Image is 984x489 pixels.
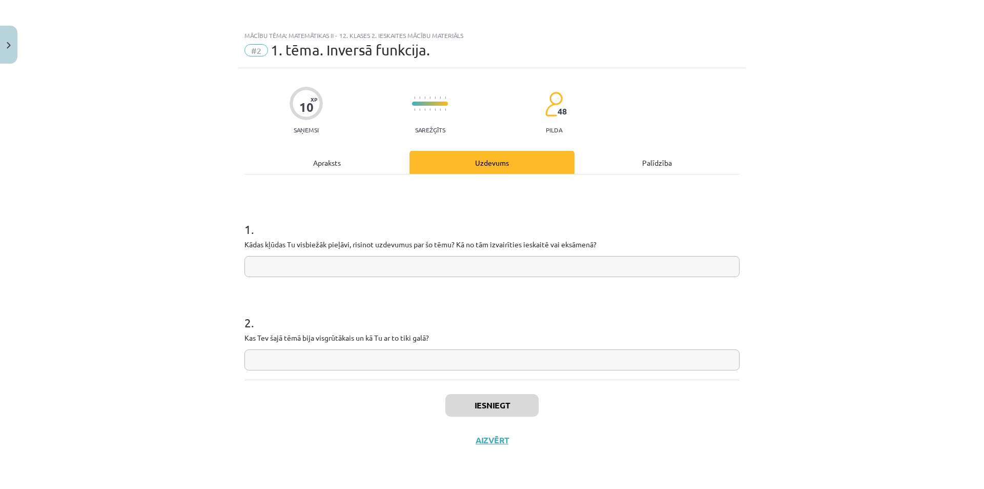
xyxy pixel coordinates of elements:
[575,151,740,174] div: Palīdzība
[419,108,420,111] img: icon-short-line-57e1e144782c952c97e751825c79c345078a6d821885a25fce030b3d8c18986b.svg
[415,126,445,133] p: Sarežģīts
[7,42,11,49] img: icon-close-lesson-0947bae3869378f0d4975bcd49f059093ad1ed9edebbc8119c70593378902aed.svg
[473,435,511,445] button: Aizvērt
[440,108,441,111] img: icon-short-line-57e1e144782c952c97e751825c79c345078a6d821885a25fce030b3d8c18986b.svg
[244,239,740,250] p: Kādas kļūdas Tu visbiežāk pieļāvi, risinot uzdevumus par šo tēmu? Kā no tām izvairīties ieskaitē ...
[244,32,740,39] div: Mācību tēma: Matemātikas ii - 12. klases 2. ieskaites mācību materiāls
[244,151,409,174] div: Apraksts
[435,96,436,99] img: icon-short-line-57e1e144782c952c97e751825c79c345078a6d821885a25fce030b3d8c18986b.svg
[419,96,420,99] img: icon-short-line-57e1e144782c952c97e751825c79c345078a6d821885a25fce030b3d8c18986b.svg
[440,96,441,99] img: icon-short-line-57e1e144782c952c97e751825c79c345078a6d821885a25fce030b3d8c18986b.svg
[445,96,446,99] img: icon-short-line-57e1e144782c952c97e751825c79c345078a6d821885a25fce030b3d8c18986b.svg
[311,96,317,102] span: XP
[244,298,740,329] h1: 2 .
[299,100,314,114] div: 10
[445,394,539,417] button: Iesniegt
[445,108,446,111] img: icon-short-line-57e1e144782c952c97e751825c79c345078a6d821885a25fce030b3d8c18986b.svg
[244,44,268,56] span: #2
[414,108,415,111] img: icon-short-line-57e1e144782c952c97e751825c79c345078a6d821885a25fce030b3d8c18986b.svg
[244,332,740,343] p: Kas Tev šajā tēmā bija visgrūtākais un kā Tu ar to tiki galā?
[429,108,430,111] img: icon-short-line-57e1e144782c952c97e751825c79c345078a6d821885a25fce030b3d8c18986b.svg
[271,42,430,58] span: 1. tēma. Inversā funkcija.
[414,96,415,99] img: icon-short-line-57e1e144782c952c97e751825c79c345078a6d821885a25fce030b3d8c18986b.svg
[244,204,740,236] h1: 1 .
[424,96,425,99] img: icon-short-line-57e1e144782c952c97e751825c79c345078a6d821885a25fce030b3d8c18986b.svg
[290,126,323,133] p: Saņemsi
[424,108,425,111] img: icon-short-line-57e1e144782c952c97e751825c79c345078a6d821885a25fce030b3d8c18986b.svg
[409,151,575,174] div: Uzdevums
[429,96,430,99] img: icon-short-line-57e1e144782c952c97e751825c79c345078a6d821885a25fce030b3d8c18986b.svg
[558,107,567,116] span: 48
[435,108,436,111] img: icon-short-line-57e1e144782c952c97e751825c79c345078a6d821885a25fce030b3d8c18986b.svg
[545,91,563,117] img: students-c634bb4e5e11cddfef0936a35e636f08e4e9abd3cc4e673bd6f9a4125e45ecb1.svg
[546,126,562,133] p: pilda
